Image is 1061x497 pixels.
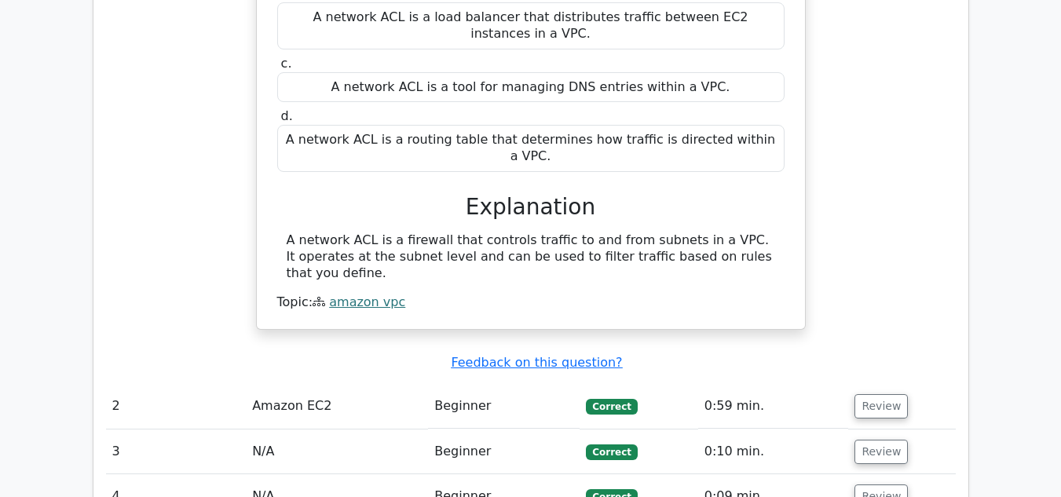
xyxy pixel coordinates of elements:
span: Correct [586,444,637,460]
td: N/A [246,429,428,474]
div: A network ACL is a load balancer that distributes traffic between EC2 instances in a VPC. [277,2,785,49]
button: Review [854,440,908,464]
a: amazon vpc [329,294,405,309]
div: A network ACL is a tool for managing DNS entries within a VPC. [277,72,785,103]
td: Beginner [428,429,580,474]
td: Beginner [428,384,580,429]
td: 2 [106,384,247,429]
div: A network ACL is a routing table that determines how traffic is directed within a VPC. [277,125,785,172]
span: c. [281,56,292,71]
div: A network ACL is a firewall that controls traffic to and from subnets in a VPC. It operates at th... [287,232,775,281]
a: Feedback on this question? [451,355,622,370]
button: Review [854,394,908,418]
td: Amazon EC2 [246,384,428,429]
td: 0:59 min. [698,384,849,429]
td: 3 [106,429,247,474]
td: 0:10 min. [698,429,849,474]
span: Correct [586,399,637,415]
span: d. [281,108,293,123]
div: Topic: [277,294,785,311]
h3: Explanation [287,194,775,221]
